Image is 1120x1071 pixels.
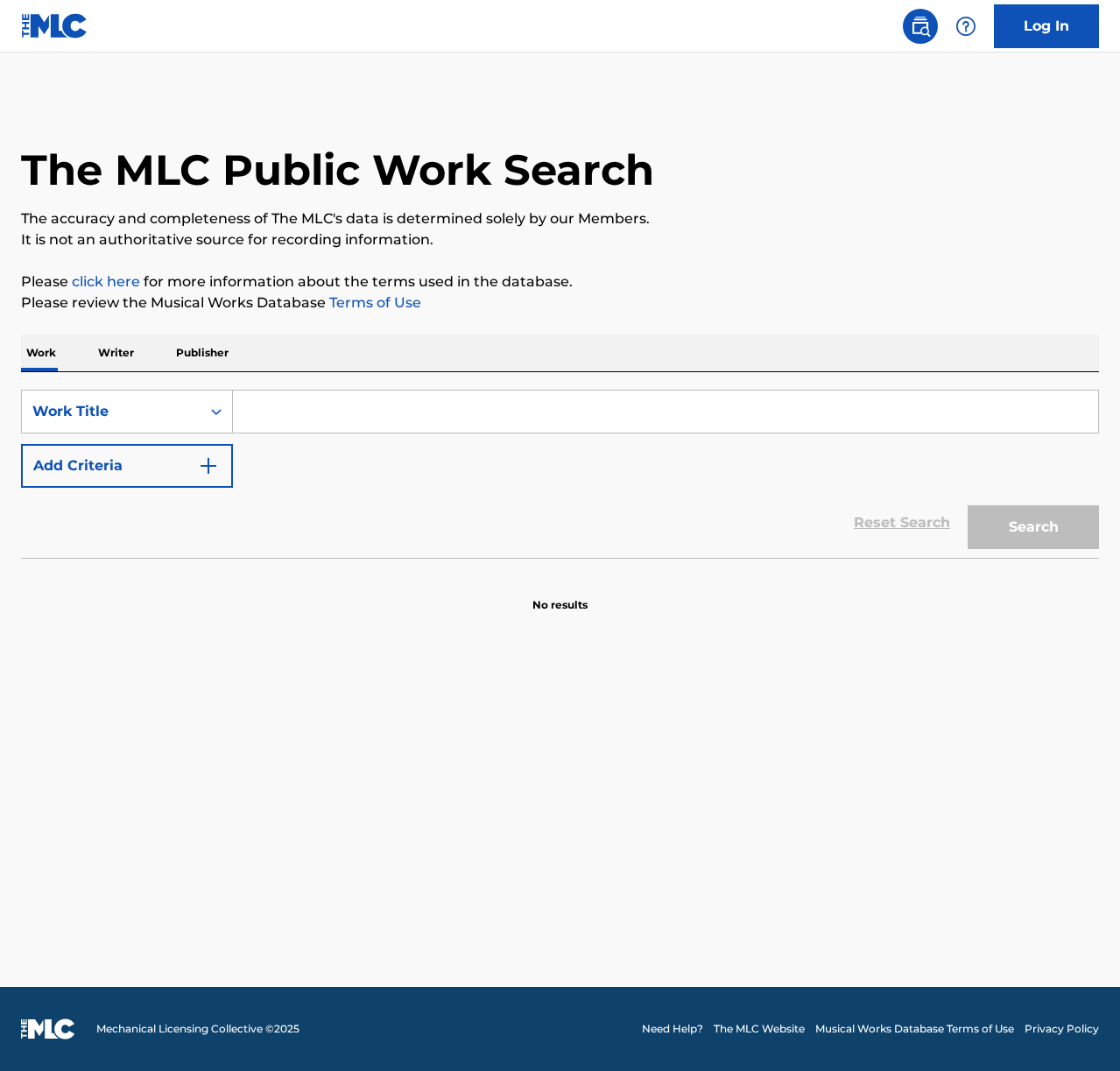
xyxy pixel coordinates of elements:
a: Musical Works Database Terms of Use [815,1021,1014,1037]
p: No results [532,576,588,613]
a: Log In [994,4,1099,48]
a: click here [72,273,140,290]
iframe: Chat Widget [1032,987,1120,1071]
a: Public Search [903,9,938,44]
span: Mechanical Licensing Collective © 2025 [96,1021,299,1037]
p: The accuracy and completeness of The MLC's data is determined solely by our Members. [21,208,1099,229]
a: Need Help? [642,1021,703,1037]
img: search [910,16,931,37]
p: Please for more information about the terms used in the database. [21,271,1099,292]
div: Help [948,9,983,44]
img: help [955,16,976,37]
div: Work Title [32,401,190,422]
h1: The MLC Public Work Search [21,144,654,196]
p: Work [21,335,61,371]
form: Search Form [21,390,1099,558]
a: Privacy Policy [1025,1021,1099,1037]
p: Writer [93,335,139,371]
img: 9d2ae6d4665cec9f34b9.svg [198,455,219,476]
p: It is not an authoritative source for recording information. [21,229,1099,250]
p: Please review the Musical Works Database [21,292,1099,314]
p: Publisher [171,335,234,371]
img: MLC Logo [21,13,88,39]
img: logo [21,1018,75,1039]
a: The MLC Website [714,1021,805,1037]
button: Add Criteria [21,444,233,488]
a: Terms of Use [326,294,421,311]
